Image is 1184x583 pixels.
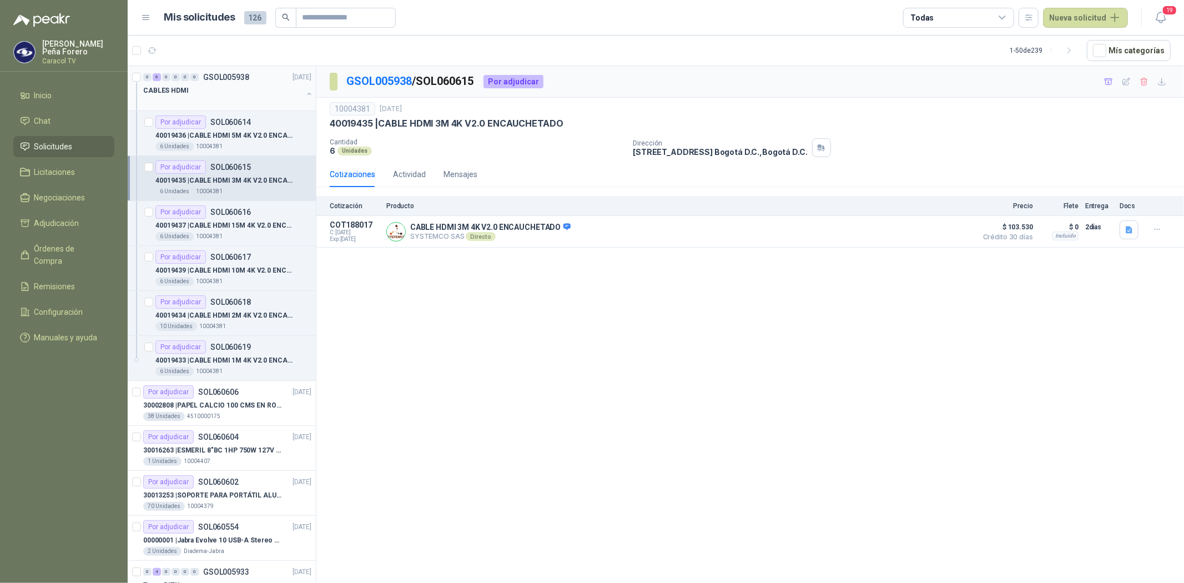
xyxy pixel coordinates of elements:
[155,250,206,264] div: Por adjudicar
[13,238,114,272] a: Órdenes de Compra
[293,522,311,532] p: [DATE]
[293,567,311,577] p: [DATE]
[143,490,281,501] p: 30013253 | SOPORTE PARA PORTÁTIL ALUMINIO PLEGABLE VTA
[128,381,316,426] a: Por adjudicarSOL060606[DATE] 30002808 |PAPEL CALCIO 100 CMS EN ROLLO DE 100 GR38 Unidades4510000175
[633,139,807,147] p: Dirección
[34,331,98,344] span: Manuales y ayuda
[393,168,426,180] div: Actividad
[1043,8,1128,28] button: Nueva solicitud
[387,223,405,241] img: Company Logo
[210,208,251,216] p: SOL060616
[910,12,934,24] div: Todas
[210,343,251,351] p: SOL060619
[143,520,194,534] div: Por adjudicar
[155,142,194,151] div: 6 Unidades
[153,73,161,81] div: 6
[196,277,223,286] p: 10004381
[155,187,194,196] div: 6 Unidades
[199,322,226,331] p: 10004381
[128,516,316,561] a: Por adjudicarSOL060554[DATE] 00000001 |Jabra Evolve 10 USB-A Stereo HSC2002 UnidadesDiadema-Jabra
[244,11,266,24] span: 126
[1085,202,1113,210] p: Entrega
[410,223,571,233] p: CABLE HDMI 3M 4K V2.0 ENCAUCHETADO
[143,568,152,576] div: 0
[196,367,223,376] p: 10004381
[466,232,495,241] div: Directo
[184,547,224,556] p: Diadema-Jabra
[155,232,194,241] div: 6 Unidades
[187,412,220,421] p: 4510000175
[181,73,189,81] div: 0
[155,277,194,286] div: 6 Unidades
[1151,8,1171,28] button: 19
[410,232,571,241] p: SYSTEMCO SAS
[184,457,210,466] p: 10004407
[155,367,194,376] div: 6 Unidades
[42,40,114,56] p: [PERSON_NAME] Peña Forero
[155,340,206,354] div: Por adjudicar
[155,130,294,141] p: 40019436 | CABLE HDMI 5M 4K V2.0 ENCAUCHETADO
[633,147,807,157] p: [STREET_ADDRESS] Bogotá D.C. , Bogotá D.C.
[13,110,114,132] a: Chat
[13,213,114,234] a: Adjudicación
[210,118,251,126] p: SOL060614
[143,400,281,411] p: 30002808 | PAPEL CALCIO 100 CMS EN ROLLO DE 100 GR
[143,71,314,106] a: 0 6 0 0 0 0 GSOL005938[DATE] CABLES HDMI
[196,232,223,241] p: 10004381
[128,336,316,381] a: Por adjudicarSOL06061940019433 |CABLE HDMI 1M 4K V2.0 ENCAUCHETADO6 Unidades10004381
[978,220,1033,234] span: $ 103.530
[155,205,206,219] div: Por adjudicar
[34,89,52,102] span: Inicio
[143,535,281,546] p: 00000001 | Jabra Evolve 10 USB-A Stereo HSC200
[330,202,380,210] p: Cotización
[128,426,316,471] a: Por adjudicarSOL060604[DATE] 30016263 |ESMERIL 8"BC 1HP 750W 127V 3450RPM URREA1 Unidades10004407
[293,477,311,487] p: [DATE]
[337,147,372,155] div: Unidades
[155,310,294,321] p: 40019434 | CABLE HDMI 2M 4K V2.0 ENCAUCHETADO
[978,202,1033,210] p: Precio
[181,568,189,576] div: 0
[13,327,114,348] a: Manuales y ayuda
[190,568,199,576] div: 0
[128,291,316,336] a: Por adjudicarSOL06061840019434 |CABLE HDMI 2M 4K V2.0 ENCAUCHETADO10 Unidades10004381
[143,385,194,399] div: Por adjudicar
[330,118,563,129] p: 40019435 | CABLE HDMI 3M 4K V2.0 ENCAUCHETADO
[14,42,35,63] img: Company Logo
[164,9,235,26] h1: Mis solicitudes
[172,73,180,81] div: 0
[153,568,161,576] div: 4
[143,547,182,556] div: 2 Unidades
[13,85,114,106] a: Inicio
[155,160,206,174] div: Por adjudicar
[1052,232,1079,240] div: Incluido
[330,138,624,146] p: Cantidad
[196,187,223,196] p: 10004381
[330,220,380,229] p: COT188017
[198,433,239,441] p: SOL060604
[330,102,375,115] div: 10004381
[34,217,79,229] span: Adjudicación
[330,146,335,155] p: 6
[210,163,251,171] p: SOL060615
[13,187,114,208] a: Negociaciones
[196,142,223,151] p: 10004381
[330,168,375,180] div: Cotizaciones
[203,73,249,81] p: GSOL005938
[143,430,194,444] div: Por adjudicar
[34,243,104,267] span: Órdenes de Compra
[143,502,185,511] div: 70 Unidades
[34,192,85,204] span: Negociaciones
[1010,42,1078,59] div: 1 - 50 de 239
[13,13,70,27] img: Logo peakr
[198,478,239,486] p: SOL060602
[293,387,311,398] p: [DATE]
[172,568,180,576] div: 0
[143,475,194,489] div: Por adjudicar
[346,74,412,88] a: GSOL005938
[1120,202,1142,210] p: Docs
[293,72,311,83] p: [DATE]
[162,568,170,576] div: 0
[128,156,316,201] a: Por adjudicarSOL06061540019435 |CABLE HDMI 3M 4K V2.0 ENCAUCHETADO6 Unidades10004381
[293,432,311,443] p: [DATE]
[187,502,214,511] p: 10004379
